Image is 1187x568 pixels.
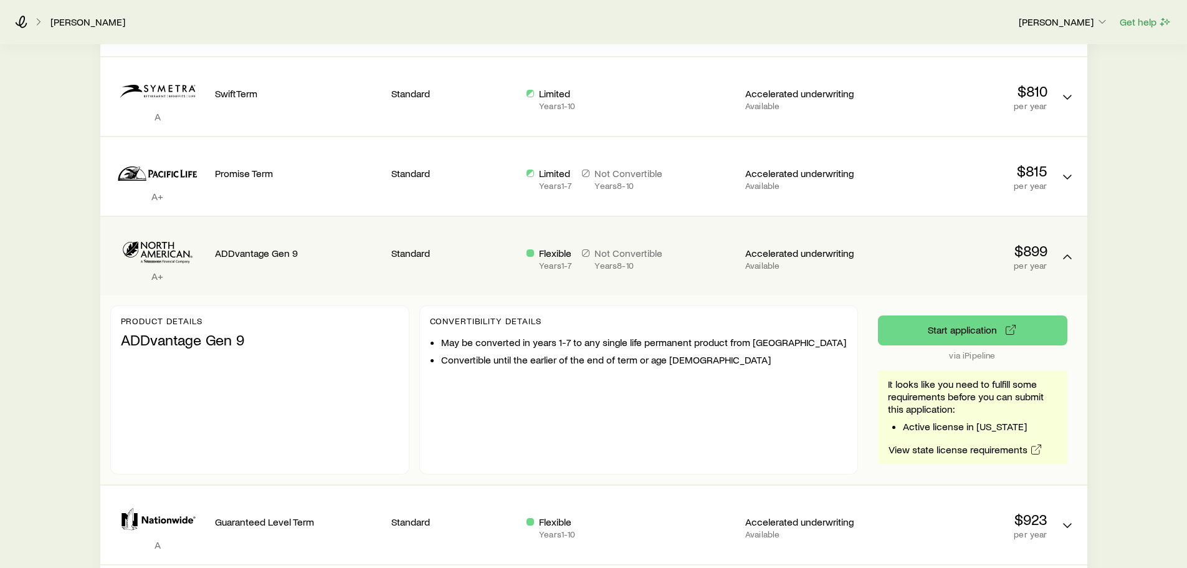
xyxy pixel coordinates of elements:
p: Years 1 - 7 [539,181,572,191]
a: [PERSON_NAME] [50,16,126,28]
p: $899 [880,242,1047,259]
p: A+ [110,270,205,282]
button: Get help [1119,15,1172,29]
p: Available [745,101,870,111]
p: Limited [539,167,572,180]
li: Active license in [US_STATE] [903,420,1057,433]
p: Available [745,529,870,539]
li: Convertible until the earlier of the end of term or age [DEMOGRAPHIC_DATA] [441,354,847,366]
p: Standard [391,247,517,259]
p: A [110,539,205,551]
button: via iPipeline [878,315,1067,345]
p: via iPipeline [878,350,1067,360]
p: Accelerated underwriting [745,87,870,100]
p: per year [880,101,1047,111]
p: Accelerated underwriting [745,516,870,528]
p: Standard [391,516,517,528]
p: per year [880,529,1047,539]
p: Accelerated underwriting [745,247,870,259]
p: Flexible [539,247,572,259]
li: May be converted in years 1-7 to any single life permanent product from [GEOGRAPHIC_DATA] [441,336,847,349]
p: Standard [391,167,517,180]
p: Years 1 - 7 [539,261,572,271]
p: Accelerated underwriting [745,167,870,180]
p: A+ [110,190,205,203]
p: ADDvantage Gen 9 [121,331,399,349]
p: Not Convertible [594,247,662,259]
p: Available [745,181,870,191]
p: Convertibility Details [430,316,847,326]
p: $810 [880,82,1047,100]
p: Standard [391,87,517,100]
p: SwiftTerm [215,87,382,100]
p: A [110,110,205,123]
p: per year [880,181,1047,191]
p: Years 8 - 10 [594,261,662,271]
p: $815 [880,162,1047,180]
p: [PERSON_NAME] [1019,16,1108,28]
p: Product details [121,316,399,326]
p: It looks like you need to fulfill some requirements before you can submit this application: [888,378,1057,415]
p: Not Convertible [594,167,662,180]
p: Available [745,261,870,271]
button: [PERSON_NAME] [1018,15,1109,30]
p: Guaranteed Level Term [215,516,382,528]
p: Years 1 - 10 [539,101,575,111]
p: ADDvantage Gen 9 [215,247,382,259]
p: per year [880,261,1047,271]
p: Years 1 - 10 [539,529,575,539]
p: Years 8 - 10 [594,181,662,191]
a: View state license requirements [888,443,1043,457]
p: $923 [880,511,1047,528]
p: Flexible [539,516,575,528]
p: Limited [539,87,575,100]
p: Promise Term [215,167,382,180]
